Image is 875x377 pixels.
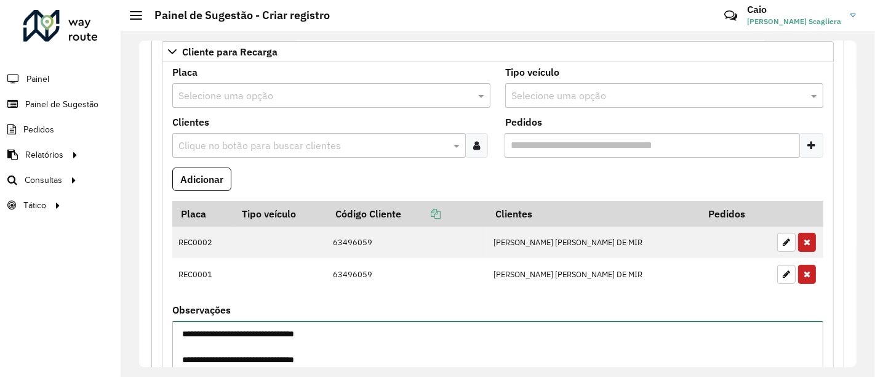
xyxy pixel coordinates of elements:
[717,2,744,29] a: Contato Rápido
[700,201,771,227] th: Pedidos
[327,201,487,227] th: Código Cliente
[25,98,98,111] span: Painel de Sugestão
[172,201,233,227] th: Placa
[172,65,198,79] label: Placa
[747,16,841,27] span: [PERSON_NAME] Scagliera
[747,4,841,15] h3: Caio
[487,227,700,259] td: [PERSON_NAME] [PERSON_NAME] DE MIR
[172,302,231,317] label: Observações
[172,115,209,129] label: Clientes
[487,258,700,290] td: [PERSON_NAME] [PERSON_NAME] DE MIR
[487,201,700,227] th: Clientes
[26,73,49,86] span: Painel
[505,65,559,79] label: Tipo veículo
[182,47,278,57] span: Cliente para Recarga
[327,258,487,290] td: 63496059
[172,168,231,191] button: Adicionar
[23,199,46,212] span: Tático
[327,227,487,259] td: 63496059
[401,208,441,220] a: Copiar
[162,41,834,62] a: Cliente para Recarga
[233,201,327,227] th: Tipo veículo
[25,174,62,187] span: Consultas
[142,9,330,22] h2: Painel de Sugestão - Criar registro
[172,227,233,259] td: REC0002
[172,258,233,290] td: REC0001
[25,148,63,161] span: Relatórios
[505,115,542,129] label: Pedidos
[23,123,54,136] span: Pedidos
